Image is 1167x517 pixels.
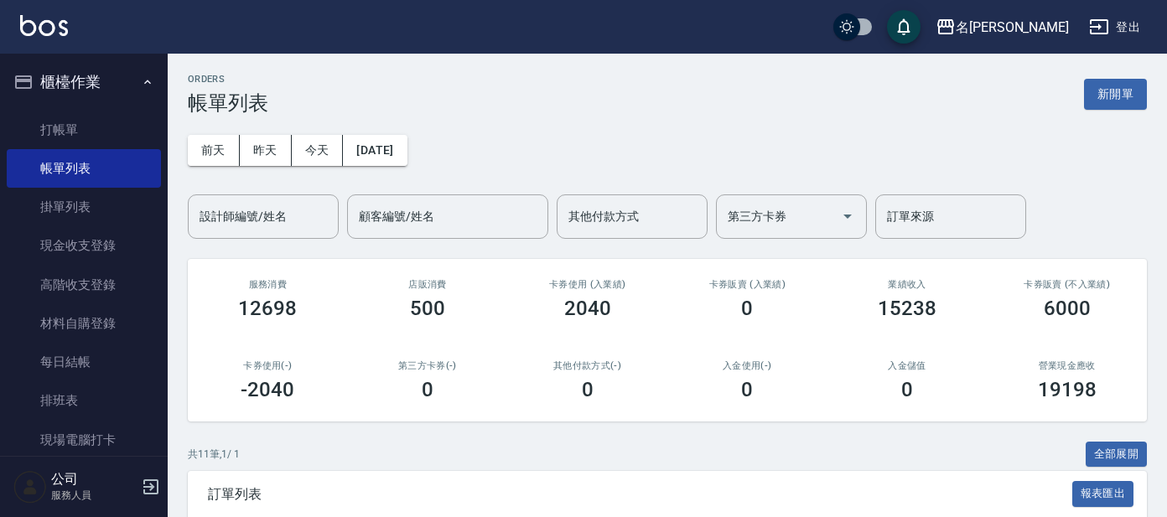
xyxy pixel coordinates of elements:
a: 現場電腦打卡 [7,421,161,459]
h2: 營業現金應收 [1007,360,1127,371]
h2: 卡券使用(-) [208,360,328,371]
h3: 12698 [238,297,297,320]
button: 登出 [1082,12,1147,43]
a: 掛單列表 [7,188,161,226]
button: 新開單 [1084,79,1147,110]
h3: 0 [741,297,753,320]
h3: 19198 [1038,378,1097,401]
button: 名[PERSON_NAME] [929,10,1076,44]
button: 報表匯出 [1072,481,1134,507]
img: Person [13,470,47,504]
a: 每日結帳 [7,343,161,381]
h3: 服務消費 [208,279,328,290]
h2: 卡券販賣 (入業績) [687,279,807,290]
h2: 入金使用(-) [687,360,807,371]
p: 服務人員 [51,488,137,503]
h3: 500 [410,297,445,320]
h5: 公司 [51,471,137,488]
a: 新開單 [1084,85,1147,101]
h3: 0 [582,378,594,401]
h3: 15238 [878,297,936,320]
button: Open [834,203,861,230]
h2: 其他付款方式(-) [527,360,647,371]
h3: 0 [901,378,913,401]
div: 名[PERSON_NAME] [956,17,1069,38]
h3: 2040 [564,297,611,320]
button: [DATE] [343,135,407,166]
h2: 業績收入 [848,279,967,290]
a: 材料自購登錄 [7,304,161,343]
button: 昨天 [240,135,292,166]
h2: 入金儲值 [848,360,967,371]
span: 訂單列表 [208,486,1072,503]
button: save [887,10,921,44]
h2: 店販消費 [368,279,488,290]
h2: 卡券販賣 (不入業績) [1007,279,1127,290]
a: 排班表 [7,381,161,420]
h2: ORDERS [188,74,268,85]
h3: 0 [422,378,433,401]
h3: 6000 [1044,297,1091,320]
a: 帳單列表 [7,149,161,188]
img: Logo [20,15,68,36]
h3: 帳單列表 [188,91,268,115]
a: 打帳單 [7,111,161,149]
h3: 0 [741,378,753,401]
h2: 第三方卡券(-) [368,360,488,371]
a: 報表匯出 [1072,485,1134,501]
h2: 卡券使用 (入業績) [527,279,647,290]
button: 全部展開 [1086,442,1148,468]
a: 高階收支登錄 [7,266,161,304]
p: 共 11 筆, 1 / 1 [188,447,240,462]
button: 櫃檯作業 [7,60,161,104]
h3: -2040 [241,378,294,401]
a: 現金收支登錄 [7,226,161,265]
button: 前天 [188,135,240,166]
button: 今天 [292,135,344,166]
